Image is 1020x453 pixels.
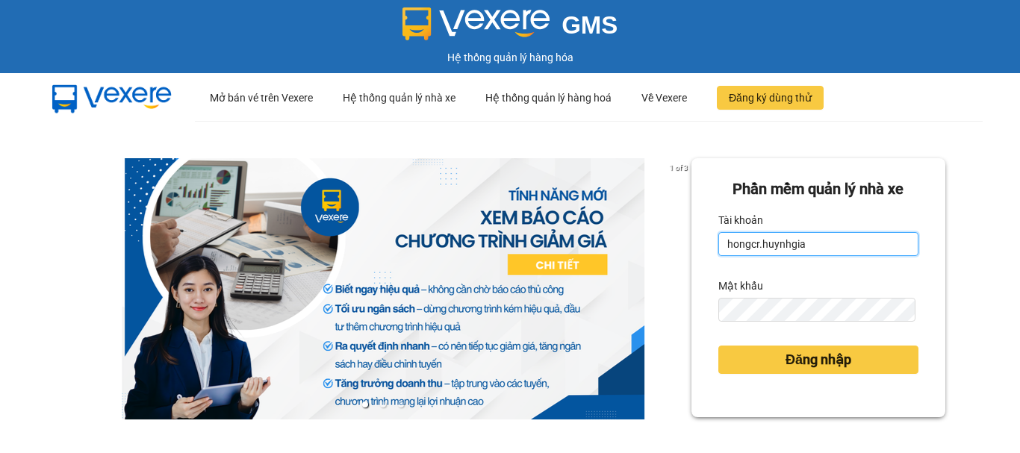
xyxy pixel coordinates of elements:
[485,74,612,122] div: Hệ thống quản lý hàng hoá
[718,232,918,256] input: Tài khoản
[718,178,918,201] div: Phần mềm quản lý nhà xe
[398,402,404,407] li: slide item 3
[562,11,618,39] span: GMS
[4,49,1016,66] div: Hệ thống quản lý hàng hóa
[671,158,691,419] button: next slide / item
[37,73,187,122] img: mbUUG5Q.png
[210,74,313,122] div: Mở bán vé trên Vexere
[380,402,386,407] li: slide item 2
[665,158,691,178] p: 1 of 3
[75,158,96,419] button: previous slide / item
[641,74,687,122] div: Về Vexere
[718,208,763,232] label: Tài khoản
[362,402,368,407] li: slide item 1
[786,349,851,370] span: Đăng nhập
[343,74,455,122] div: Hệ thống quản lý nhà xe
[402,7,550,40] img: logo 2
[729,90,812,106] span: Đăng ký dùng thử
[718,298,915,322] input: Mật khẩu
[402,22,618,34] a: GMS
[718,274,763,298] label: Mật khẩu
[718,346,918,374] button: Đăng nhập
[717,86,824,110] button: Đăng ký dùng thử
